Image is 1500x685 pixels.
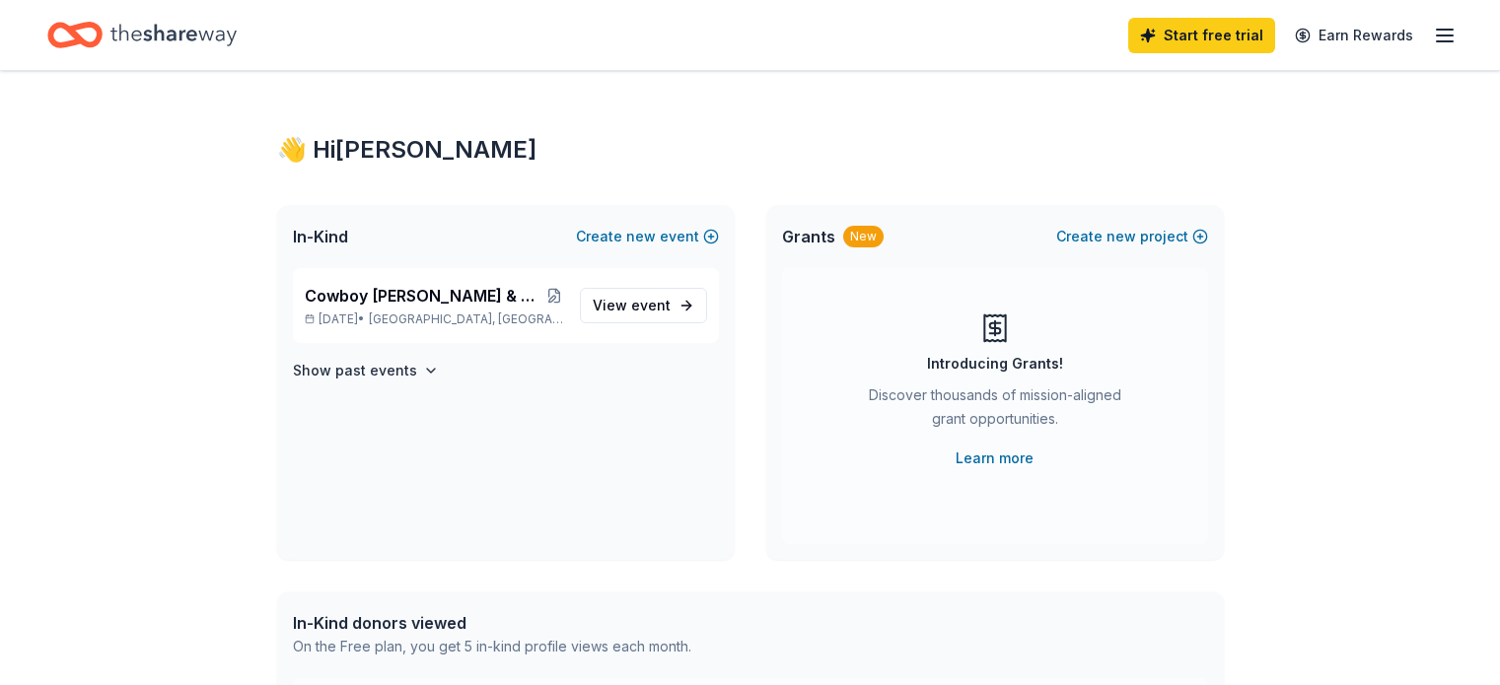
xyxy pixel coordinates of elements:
button: Show past events [293,359,439,382]
div: Discover thousands of mission-aligned grant opportunities. [861,383,1129,439]
span: View [593,294,671,317]
a: Learn more [956,446,1034,470]
h4: Show past events [293,359,417,382]
button: Createnewproject [1056,225,1208,248]
button: Createnewevent [576,225,719,248]
span: In-Kind [293,225,348,248]
div: New [843,226,884,247]
div: Introducing Grants! [927,352,1063,376]
a: Start free trial [1128,18,1275,53]
p: [DATE] • [305,311,564,327]
span: Cowboy [PERSON_NAME] & Auction- Habitat for Humanity MOV [305,284,544,308]
span: [GEOGRAPHIC_DATA], [GEOGRAPHIC_DATA] [369,311,563,327]
span: new [626,225,656,248]
span: Grants [782,225,835,248]
span: event [631,297,671,313]
div: In-Kind donors viewed [293,611,691,635]
div: On the Free plan, you get 5 in-kind profile views each month. [293,635,691,658]
a: View event [580,288,707,323]
span: new [1107,225,1136,248]
a: Earn Rewards [1283,18,1425,53]
a: Home [47,12,237,58]
div: 👋 Hi [PERSON_NAME] [277,134,1224,166]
